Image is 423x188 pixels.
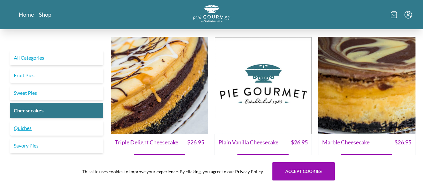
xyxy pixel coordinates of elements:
[82,168,264,175] span: This site uses cookies to improve your experience. By clicking, you agree to our Privacy Policy.
[272,162,335,180] button: Accept cookies
[318,37,415,134] img: Marble Cheesecake
[193,5,230,24] a: Logo
[214,37,312,134] img: Plain Vanilla Cheesecake
[10,103,103,118] a: Cheesecakes
[10,68,103,83] a: Fruit Pies
[405,11,412,19] button: Menu
[187,138,204,147] span: $ 26.95
[39,11,51,18] a: Shop
[111,37,208,134] img: Triple Delight Cheesecake
[395,138,411,147] span: $ 26.95
[193,5,230,22] img: logo
[10,50,103,65] a: All Categories
[237,154,289,167] button: Add to Cart
[10,121,103,136] a: Quiches
[10,85,103,100] a: Sweet Pies
[134,154,185,167] button: Add to Cart
[341,154,392,167] button: Add to Cart
[291,138,308,147] span: $ 26.95
[219,138,278,147] span: Plain Vanilla Cheesecake
[115,138,178,147] span: Triple Delight Cheesecake
[19,11,34,18] a: Home
[322,138,369,147] span: Marble Cheesecake
[10,138,103,153] a: Savory Pies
